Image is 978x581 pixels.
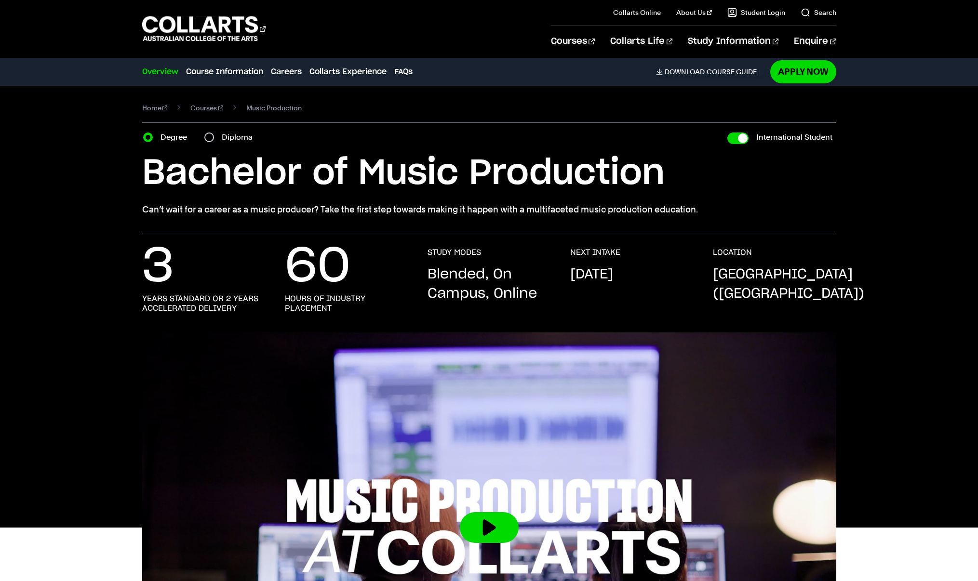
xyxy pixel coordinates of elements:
[142,15,266,42] div: Go to homepage
[161,131,193,144] label: Degree
[656,67,764,76] a: DownloadCourse Guide
[285,294,408,313] h3: hours of industry placement
[428,248,481,257] h3: STUDY MODES
[246,101,302,115] span: Music Production
[713,248,752,257] h3: LOCATION
[610,26,672,57] a: Collarts Life
[271,66,302,78] a: Careers
[756,131,832,144] label: International Student
[727,8,785,17] a: Student Login
[688,26,778,57] a: Study Information
[186,66,263,78] a: Course Information
[222,131,258,144] label: Diploma
[285,248,350,286] p: 60
[142,294,266,313] h3: years standard or 2 years accelerated delivery
[142,152,836,195] h1: Bachelor of Music Production
[190,101,223,115] a: Courses
[142,66,178,78] a: Overview
[570,265,613,284] p: [DATE]
[570,248,620,257] h3: NEXT INTAKE
[142,248,174,286] p: 3
[613,8,661,17] a: Collarts Online
[142,101,168,115] a: Home
[394,66,413,78] a: FAQs
[794,26,836,57] a: Enquire
[770,60,836,83] a: Apply Now
[309,66,387,78] a: Collarts Experience
[428,265,551,304] p: Blended, On Campus, Online
[665,67,705,76] span: Download
[142,203,836,216] p: Can’t wait for a career as a music producer? Take the first step towards making it happen with a ...
[551,26,595,57] a: Courses
[713,265,864,304] p: [GEOGRAPHIC_DATA] ([GEOGRAPHIC_DATA])
[676,8,712,17] a: About Us
[801,8,836,17] a: Search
